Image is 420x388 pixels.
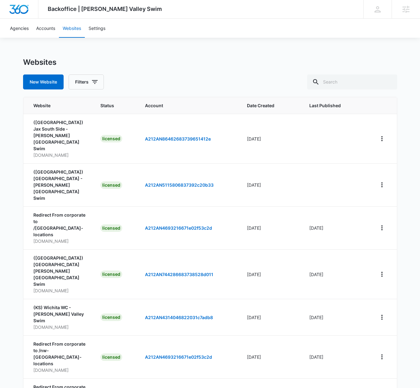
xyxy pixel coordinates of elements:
button: New Website [23,74,64,89]
p: Redirect From corporate to /nw-[GEOGRAPHIC_DATA]-locations [33,341,85,367]
div: licensed [100,353,122,361]
a: A212AN4314046822031c7adb8 [145,315,213,320]
p: [DOMAIN_NAME] [33,238,85,244]
div: licensed [100,181,122,189]
p: (KS) Wichita WC - [PERSON_NAME] Valley Swim [33,304,85,324]
button: View More [377,269,387,279]
a: A212AN744286683738528d011 [145,272,213,277]
a: A212AN5115806837392c20b33 [145,182,214,188]
td: [DATE] [239,335,302,378]
span: Last Published [309,102,353,109]
button: View More [377,134,387,144]
a: Websites [59,19,85,38]
td: [DATE] [302,206,369,249]
td: [DATE] [302,249,369,299]
div: licensed [100,314,122,321]
div: licensed [100,271,122,278]
td: [DATE] [239,114,302,163]
p: [DOMAIN_NAME] [33,287,85,294]
button: Filters [69,74,104,89]
button: View More [377,180,387,190]
td: [DATE] [239,206,302,249]
td: [DATE] [239,299,302,335]
p: Redirect From corporate to /[GEOGRAPHIC_DATA]-locations [33,212,85,238]
td: [DATE] [302,299,369,335]
span: Date Created [247,102,285,109]
a: Agencies [6,19,32,38]
span: Website [33,102,76,109]
p: ([GEOGRAPHIC_DATA]) Jax South Side - [PERSON_NAME][GEOGRAPHIC_DATA] Swim [33,119,85,152]
a: Accounts [32,19,59,38]
div: licensed [100,224,122,232]
span: Status [100,102,130,109]
span: Backoffice | [PERSON_NAME] Valley Swim [48,6,162,12]
a: A212AN4693216671e02f53c2d [145,354,212,360]
div: licensed [100,135,122,142]
a: A212AN86462683739651412e [145,136,211,141]
a: A212AN4693216671e02f53c2d [145,225,212,231]
td: [DATE] [239,163,302,206]
span: Account [145,102,232,109]
td: [DATE] [239,249,302,299]
p: [DOMAIN_NAME] [33,152,85,158]
p: ([GEOGRAPHIC_DATA]) [GEOGRAPHIC_DATA][PERSON_NAME][GEOGRAPHIC_DATA] Swim [33,255,85,287]
button: View More [377,312,387,322]
h1: Websites [23,58,56,67]
td: [DATE] [302,335,369,378]
button: View More [377,223,387,233]
a: Settings [85,19,109,38]
p: ([GEOGRAPHIC_DATA]) [GEOGRAPHIC_DATA] - [PERSON_NAME][GEOGRAPHIC_DATA] Swim [33,169,85,201]
p: [DOMAIN_NAME] [33,324,85,330]
input: Search [307,74,397,89]
button: View More [377,352,387,362]
p: [DOMAIN_NAME] [33,367,85,373]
